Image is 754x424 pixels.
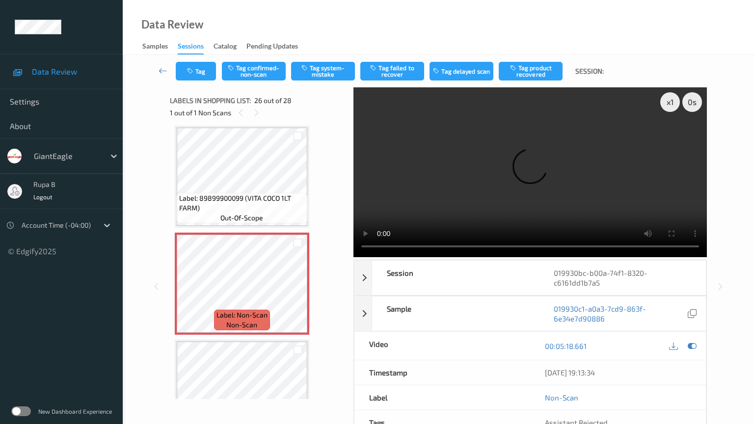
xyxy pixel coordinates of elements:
[291,62,355,80] button: Tag system-mistake
[682,92,702,112] div: 0 s
[354,296,706,331] div: Sample019930c1-a0a3-7cd9-863f-6e34e7d90886
[179,193,305,213] span: Label: 89899900099 (VITA COCO 1LT FARM)
[545,341,587,351] a: 00:05:18.661
[178,41,204,54] div: Sessions
[499,62,563,80] button: Tag product recovered
[170,96,251,106] span: Labels in shopping list:
[575,66,604,76] span: Session:
[354,260,706,295] div: Session019930bc-b00a-74f1-8320-c6161dd1b7a5
[360,62,424,80] button: Tag failed to recover
[178,40,214,54] a: Sessions
[214,40,246,53] a: Catalog
[354,360,530,385] div: Timestamp
[354,332,530,360] div: Video
[372,296,539,331] div: Sample
[141,20,203,29] div: Data Review
[554,304,685,323] a: 019930c1-a0a3-7cd9-863f-6e34e7d90886
[142,41,168,53] div: Samples
[246,41,298,53] div: Pending Updates
[170,106,347,119] div: 1 out of 1 Non Scans
[216,310,268,320] span: Label: Non-Scan
[545,368,691,377] div: [DATE] 19:13:34
[214,41,237,53] div: Catalog
[354,385,530,410] div: Label
[430,62,493,80] button: Tag delayed scan
[142,40,178,53] a: Samples
[222,62,286,80] button: Tag confirmed-non-scan
[545,393,578,402] a: Non-Scan
[176,62,216,80] button: Tag
[254,96,292,106] span: 26 out of 28
[372,261,539,295] div: Session
[246,40,308,53] a: Pending Updates
[226,320,257,330] span: non-scan
[660,92,680,112] div: x 1
[539,261,706,295] div: 019930bc-b00a-74f1-8320-c6161dd1b7a5
[220,213,263,223] span: out-of-scope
